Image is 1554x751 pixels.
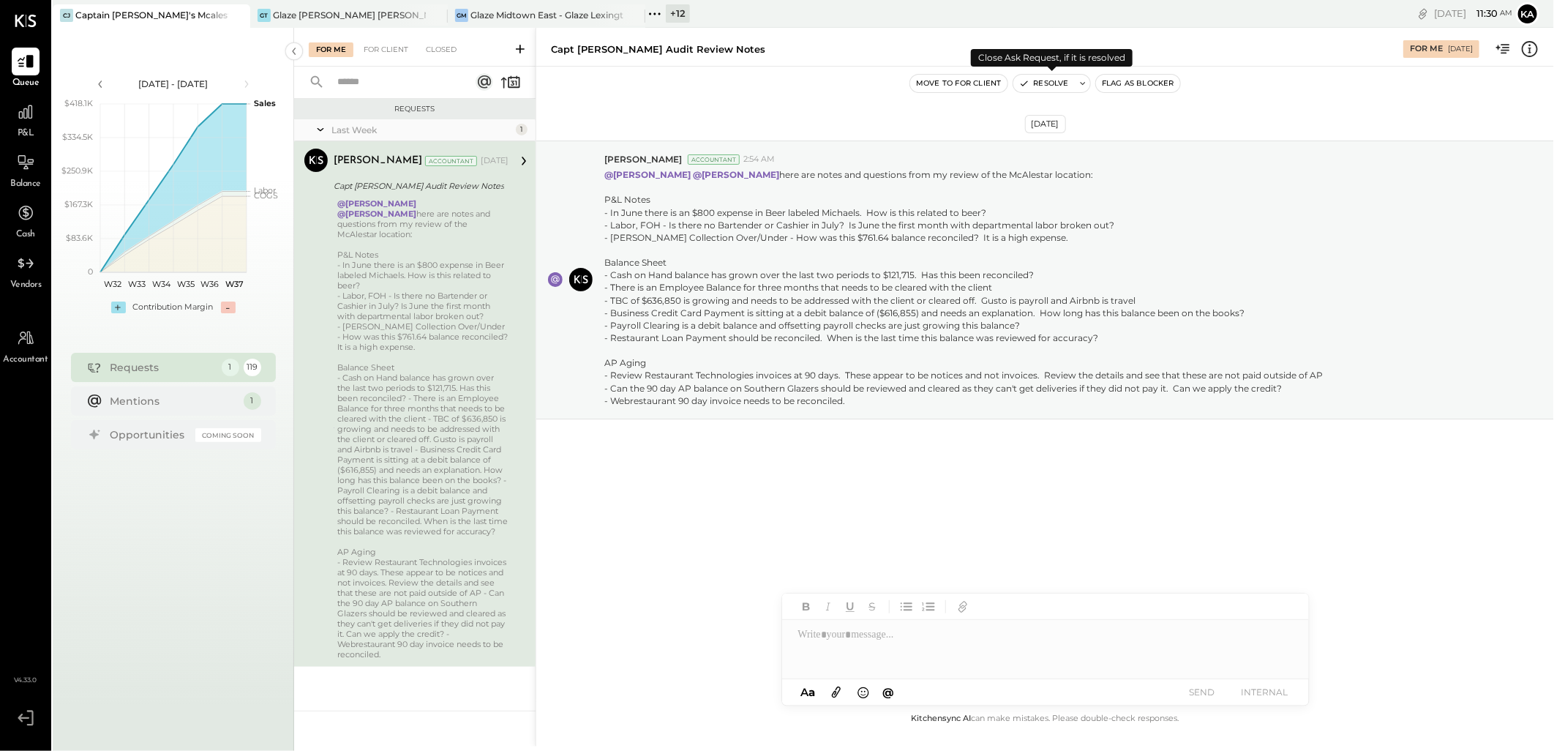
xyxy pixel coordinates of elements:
[337,260,508,291] div: - In June there is an $800 expense in Beer labeled Michaels. How is this related to beer?
[254,190,278,201] text: COGS
[604,231,1323,244] div: - [PERSON_NAME] Collection Over/Under - How was this $761.64 balance reconciled? It is a high exp...
[1416,6,1430,21] div: copy link
[688,154,740,165] div: Accountant
[337,547,508,557] div: AP Aging
[337,321,508,352] div: - [PERSON_NAME] Collection Over/Under - How was this $761.64 balance reconciled? It is a high exp...
[337,250,508,260] div: P&L Notes
[225,279,243,289] text: W37
[110,427,188,442] div: Opportunities
[337,198,508,660] div: here are notes and questions from my review of the McAlestar location:
[953,597,972,616] button: Add URL
[919,597,938,616] button: Ordered List
[128,279,146,289] text: W33
[1096,75,1180,92] button: Flag as Blocker
[60,9,73,22] div: CJ
[12,77,40,90] span: Queue
[258,9,271,22] div: GT
[1,199,50,242] a: Cash
[1,250,50,292] a: Vendors
[331,124,512,136] div: Last Week
[971,49,1133,67] div: Close Ask Request, if it is resolved
[254,185,276,195] text: Labor
[18,127,34,141] span: P&L
[1,98,50,141] a: P&L
[64,98,93,108] text: $418.1K
[88,266,93,277] text: 0
[66,233,93,243] text: $83.6K
[337,198,416,209] strong: @[PERSON_NAME]
[337,557,508,660] div: - Review Restaurant Technologies invoices at 90 days. These appear to be notices and not invoices...
[1516,2,1539,26] button: Ka
[151,279,170,289] text: W34
[819,597,838,616] button: Italic
[604,169,691,180] strong: @[PERSON_NAME]
[878,683,898,701] button: @
[75,9,228,21] div: Captain [PERSON_NAME]'s Mcalestar
[604,168,1323,407] p: here are notes and questions from my review of the McAlestar location:
[604,356,1323,369] div: AP Aging
[1013,75,1075,92] button: Resolve
[1,48,50,90] a: Queue
[551,42,765,56] div: Capt [PERSON_NAME] Audit Review Notes
[1410,43,1443,55] div: For Me
[221,302,236,313] div: -
[1,324,50,367] a: Accountant
[604,193,1323,206] div: P&L Notes
[470,9,623,21] div: Glaze Midtown East - Glaze Lexington One LLC
[418,42,464,57] div: Closed
[1,149,50,191] a: Balance
[356,42,416,57] div: For Client
[604,206,1323,219] div: - In June there is an $800 expense in Beer labeled Michaels. How is this related to beer?
[516,124,528,135] div: 1
[604,153,682,165] span: [PERSON_NAME]
[103,279,121,289] text: W32
[110,360,214,375] div: Requests
[882,685,894,699] span: @
[337,291,508,321] div: - Labor, FOH - Is there no Bartender or Cashier in July? Is June the first month with departmenta...
[64,199,93,209] text: $167.3K
[863,597,882,616] button: Strikethrough
[222,359,239,376] div: 1
[743,154,775,165] span: 2:54 AM
[176,279,194,289] text: W35
[337,373,508,537] div: - Cash on Hand balance has grown over the last two periods to $121,715. Has this been reconciled?...
[1025,115,1066,133] div: [DATE]
[254,98,276,108] text: Sales
[110,394,236,408] div: Mentions
[301,104,528,114] div: Requests
[604,256,1323,269] div: Balance Sheet
[133,302,214,313] div: Contribution Margin
[337,209,416,219] strong: @[PERSON_NAME]
[666,4,690,23] div: + 12
[797,684,820,700] button: Aa
[309,42,353,57] div: For Me
[62,132,93,142] text: $334.5K
[1434,7,1512,20] div: [DATE]
[273,9,426,21] div: Glaze [PERSON_NAME] [PERSON_NAME] LLC
[200,279,219,289] text: W36
[481,155,508,167] div: [DATE]
[604,269,1323,344] div: - Cash on Hand balance has grown over the last two periods to $121,715. Has this been reconciled?...
[4,354,48,367] span: Accountant
[337,362,508,373] div: Balance Sheet
[425,156,477,166] div: Accountant
[604,219,1323,231] div: - Labor, FOH - Is there no Bartender or Cashier in July? Is June the first month with departmenta...
[693,169,779,180] strong: @[PERSON_NAME]
[61,165,93,176] text: $250.9K
[455,9,468,22] div: GM
[111,302,126,313] div: +
[604,369,1323,406] div: - Review Restaurant Technologies invoices at 90 days. These appear to be notices and not invoices...
[244,392,261,410] div: 1
[16,228,35,242] span: Cash
[841,597,860,616] button: Underline
[808,685,815,699] span: a
[797,597,816,616] button: Bold
[244,359,261,376] div: 119
[910,75,1007,92] button: Move to for client
[111,78,236,90] div: [DATE] - [DATE]
[1236,682,1294,702] button: INTERNAL
[334,179,504,193] div: Capt [PERSON_NAME] Audit Review Notes
[10,279,42,292] span: Vendors
[897,597,916,616] button: Unordered List
[334,154,422,168] div: [PERSON_NAME]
